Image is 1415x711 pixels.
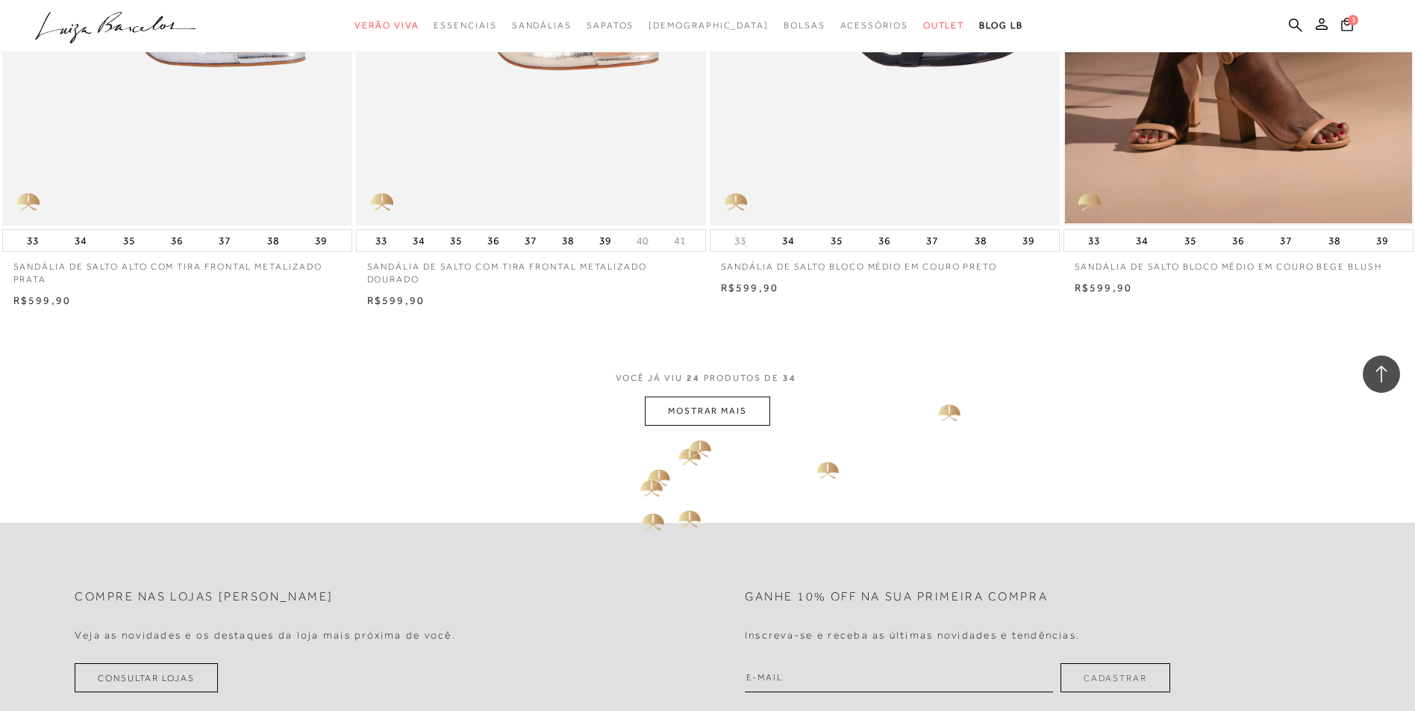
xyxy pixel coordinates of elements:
span: Sapatos [587,20,634,31]
button: 3 [1337,16,1358,37]
button: 38 [970,230,991,251]
button: 36 [1228,230,1249,251]
span: R$599,90 [367,294,425,306]
button: 34 [408,230,429,251]
button: 37 [520,230,541,251]
a: categoryNavScreenReaderText [434,12,496,40]
button: 34 [1131,230,1152,251]
button: 36 [166,230,187,251]
span: [DEMOGRAPHIC_DATA] [649,20,769,31]
button: 41 [669,234,690,248]
span: 3 [1348,15,1358,25]
h4: Inscreva-se e receba as últimas novidades e tendências. [745,629,1080,642]
a: categoryNavScreenReaderText [512,12,572,40]
a: SANDÁLIA DE SALTO BLOCO MÉDIO EM COURO PRETO [710,252,1060,273]
a: categoryNavScreenReaderText [923,12,965,40]
button: 38 [263,230,284,251]
a: SANDÁLIA DE SALTO ALTO COM TIRA FRONTAL METALIZADO PRATA [2,252,352,286]
span: VOCÊ JÁ VIU PRODUTOS DE [616,373,800,383]
button: 39 [1372,230,1393,251]
button: 36 [483,230,504,251]
a: BLOG LB [979,12,1022,40]
span: 34 [783,373,796,383]
span: R$599,90 [721,282,779,294]
button: 37 [922,230,943,251]
a: categoryNavScreenReaderText [784,12,825,40]
span: R$599,90 [13,294,72,306]
img: golden_caliandra_v6.png [710,181,762,226]
span: Bolsas [784,20,825,31]
button: 39 [1018,230,1039,251]
button: 33 [1084,230,1105,251]
img: golden_caliandra_v6.png [1063,181,1116,226]
button: MOSTRAR MAIS [645,397,770,426]
a: categoryNavScreenReaderText [587,12,634,40]
a: SANDÁLIA DE SALTO BLOCO MÉDIO EM COURO BEGE BLUSH [1063,252,1414,273]
a: noSubCategoriesText [649,12,769,40]
a: Consultar Lojas [75,663,218,692]
h4: Veja as novidades e os destaques da loja mais próxima de você. [75,629,456,642]
button: 33 [22,230,43,251]
button: 33 [371,230,392,251]
button: 35 [446,230,466,251]
span: R$599,90 [1075,282,1133,294]
span: Outlet [923,20,965,31]
a: categoryNavScreenReaderText [840,12,908,40]
span: Acessórios [840,20,908,31]
button: 37 [1275,230,1296,251]
img: golden_caliandra_v6.png [356,181,408,226]
button: 35 [119,230,140,251]
button: 39 [595,230,616,251]
h2: Ganhe 10% off na sua primeira compra [745,590,1048,604]
button: 40 [632,234,653,248]
button: 39 [310,230,331,251]
button: 38 [1324,230,1345,251]
span: Essenciais [434,20,496,31]
a: categoryNavScreenReaderText [354,12,419,40]
img: golden_caliandra_v6.png [2,181,54,226]
span: BLOG LB [979,20,1022,31]
span: Sandálias [512,20,572,31]
a: SANDÁLIA DE SALTO COM TIRA FRONTAL METALIZADO DOURADO [356,252,706,286]
button: 36 [874,230,895,251]
button: 33 [730,234,751,248]
button: 34 [778,230,799,251]
button: 34 [70,230,91,251]
button: 35 [826,230,847,251]
button: Cadastrar [1061,663,1170,692]
span: Verão Viva [354,20,419,31]
h2: Compre nas lojas [PERSON_NAME] [75,590,334,604]
button: 35 [1180,230,1201,251]
input: E-mail [745,663,1053,692]
span: 24 [687,373,700,383]
button: 37 [214,230,235,251]
button: 38 [557,230,578,251]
